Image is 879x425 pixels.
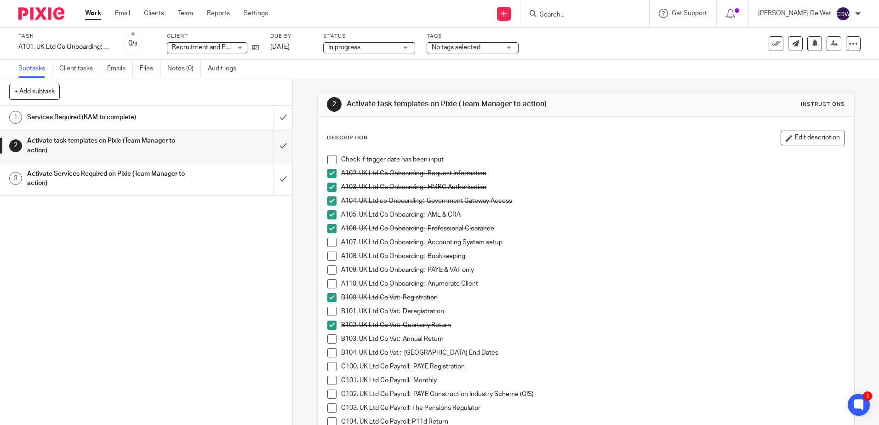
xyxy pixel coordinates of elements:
p: C101. UK Ltd Co Payroll: Monthly [341,376,844,385]
a: Client tasks [59,60,100,78]
button: + Add subtask [9,84,60,99]
label: Due by [270,33,312,40]
h1: Activate task templates on Pixie (Team Manager to action) [347,99,605,109]
label: Status [323,33,415,40]
a: Team [178,9,193,18]
div: 3 [9,172,22,185]
div: A101. UK Ltd Co Onboarding: Key Accounts Manager to Team Manager ([PERSON_NAME]) [18,42,110,52]
p: B100. UK Ltd Co Vat: Registration [341,293,844,302]
p: Description [327,134,368,142]
button: Edit description [781,131,845,145]
div: 0 [128,38,137,49]
div: 1 [9,111,22,124]
p: A108. UK Ltd Co Onboarding: Bookkeeping [341,252,844,261]
p: C102. UK Ltd Co Payroll: PAYE Construction Industry Scheme (CIS) [341,390,844,399]
label: Task [18,33,110,40]
div: A101. UK Ltd Co Onboarding: Key Accounts Manager to Team Manager (Colleen) [18,42,110,52]
p: B101. UK Ltd Co Vat: Deregistration [341,307,844,316]
a: Files [140,60,160,78]
div: Instructions [801,101,845,108]
p: A110. UK Ltd Co Onboarding: Anumerate Client [341,279,844,288]
span: [DATE] [270,44,290,50]
h1: Services Required (KAM to complete) [27,110,185,124]
a: Subtasks [18,60,52,78]
p: A109. UK Ltd Co Onboarding: PAYE & VAT only [341,265,844,275]
a: Reports [207,9,230,18]
a: Clients [144,9,164,18]
p: B104. UK Ltd Co Vat : [GEOGRAPHIC_DATA] End Dates [341,348,844,357]
span: No tags selected [432,44,480,51]
a: Notes (0) [167,60,201,78]
p: A103. UK Ltd Co Onboarding: HMRC Authorisation [341,183,844,192]
img: svg%3E [836,6,850,21]
p: B102. UK Ltd Co Vat: Quarterly Return [341,321,844,330]
p: A107. UK Ltd Co Onboarding: Accounting System setup [341,238,844,247]
a: Emails [107,60,133,78]
div: 2 [9,139,22,152]
p: Check if trigger date has been input [341,155,844,164]
label: Client [167,33,259,40]
a: Audit logs [208,60,243,78]
small: /3 [132,41,137,46]
input: Search [539,11,622,19]
p: B103. UK Ltd Co Vat: Annual Return [341,334,844,344]
div: 3 [863,391,872,401]
img: Pixie [18,7,64,20]
p: [PERSON_NAME] De Wet [758,9,831,18]
span: Recruitment and Employer of Record Alliance (RAEORA) Limited - GUK2522 [172,44,388,51]
div: 2 [327,97,342,112]
span: In progress [328,44,360,51]
label: Tags [427,33,519,40]
h1: Activate task templates on Pixie (Team Manager to action) [27,134,185,157]
p: A104. UK Ltd co Onboarding: Government Gateway Access [341,196,844,206]
p: C103. UK Ltd Co Payroll: The Pensions Regulator [341,403,844,413]
p: A102. UK Ltd Co Onboarding: Request Information [341,169,844,178]
p: A105. UK Ltd Co Onboarding: AML & CRA [341,210,844,219]
a: Email [115,9,130,18]
h1: Activate Services Required on Pixie (Team Manager to action) [27,167,185,190]
a: Settings [244,9,268,18]
p: C100. UK Ltd Co Payroll: PAYE Registration [341,362,844,371]
a: Work [85,9,101,18]
p: A106. UK Ltd Co Onboarding: Professional Clearance [341,224,844,233]
span: Get Support [672,10,707,17]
